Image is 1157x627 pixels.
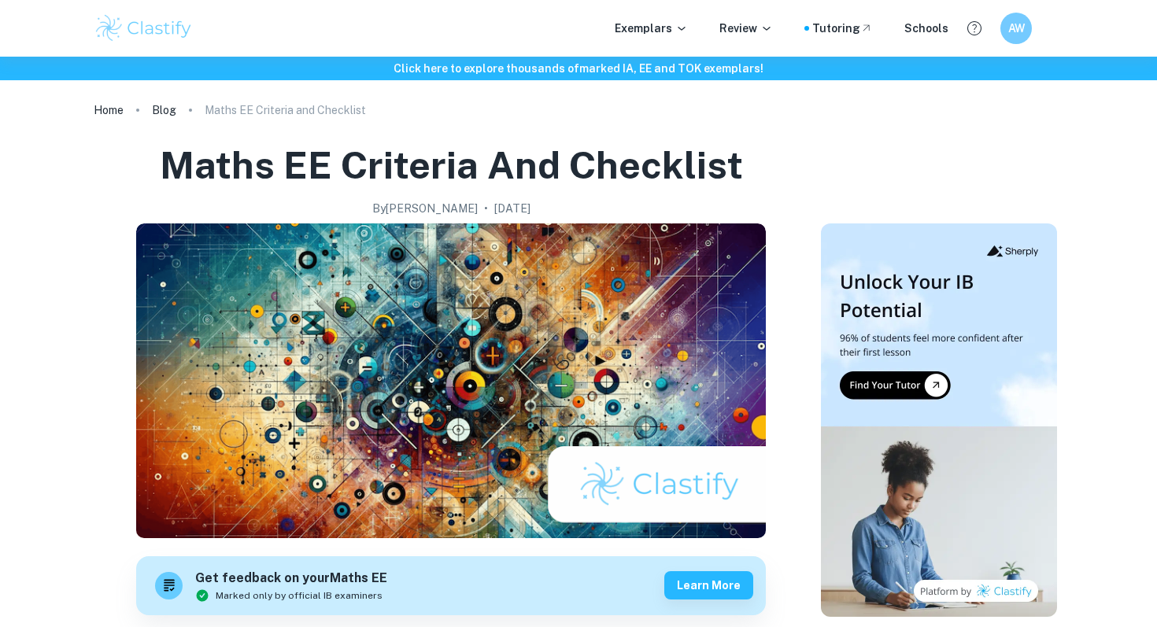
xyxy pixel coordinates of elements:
[812,20,873,37] a: Tutoring
[821,223,1057,617] img: Thumbnail
[136,223,766,538] img: Maths EE Criteria and Checklist cover image
[94,99,124,121] a: Home
[484,200,488,217] p: •
[904,20,948,37] a: Schools
[152,99,176,121] a: Blog
[216,588,383,603] span: Marked only by official IB examiners
[494,200,530,217] h2: [DATE]
[195,569,387,588] h6: Get feedback on your Maths EE
[94,13,194,44] img: Clastify logo
[615,20,688,37] p: Exemplars
[1007,20,1026,37] h6: AW
[961,15,988,42] button: Help and Feedback
[136,556,766,615] a: Get feedback on yourMaths EEMarked only by official IB examinersLearn more
[160,140,743,190] h1: Maths EE Criteria and Checklist
[719,20,773,37] p: Review
[1000,13,1032,44] button: AW
[3,60,1154,77] h6: Click here to explore thousands of marked IA, EE and TOK exemplars !
[664,571,753,599] button: Learn more
[205,101,366,119] p: Maths EE Criteria and Checklist
[372,200,478,217] h2: By [PERSON_NAME]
